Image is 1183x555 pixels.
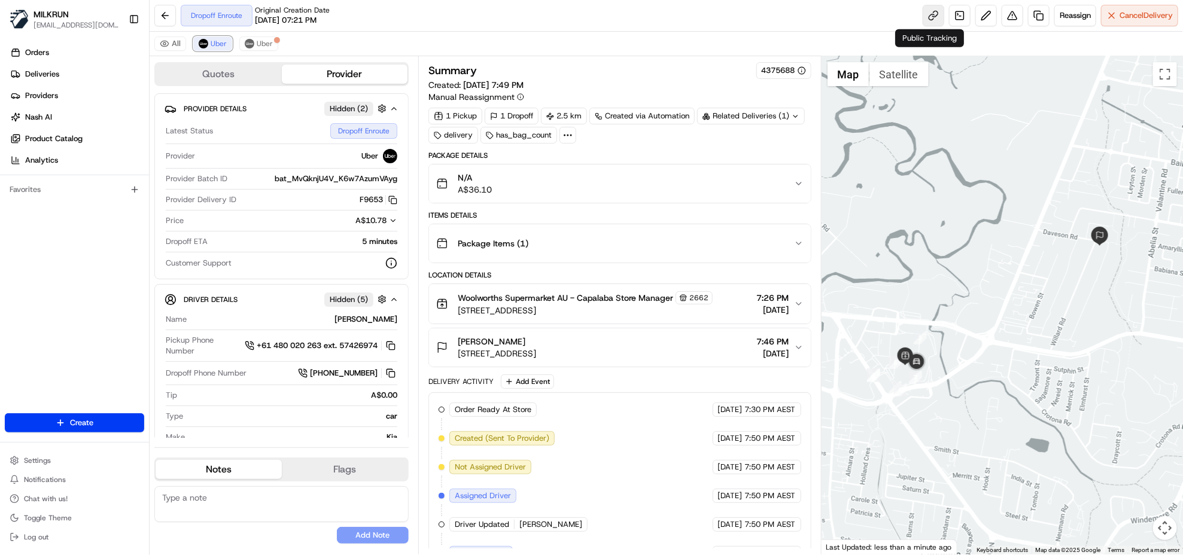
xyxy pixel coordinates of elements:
span: Product Catalog [25,133,83,144]
button: Uber [239,36,278,51]
span: Created (Sent To Provider) [455,433,549,444]
button: Quotes [156,65,282,84]
button: Toggle fullscreen view [1153,62,1177,86]
span: Name [166,314,187,325]
span: Dropoff Phone Number [166,368,247,379]
span: Provider Batch ID [166,173,227,184]
div: delivery [428,127,478,144]
button: CancelDelivery [1101,5,1178,26]
div: 5 [889,356,902,369]
a: Deliveries [5,65,149,84]
button: All [154,36,186,51]
span: A$36.10 [458,184,492,196]
span: [DATE] [718,433,743,444]
div: has_bag_count [481,127,557,144]
div: Created via Automation [589,108,695,124]
span: Log out [24,532,48,542]
button: Manual Reassignment [428,91,524,103]
span: Hidden ( 2 ) [330,103,368,114]
button: MILKRUN [34,8,69,20]
span: 7:30 PM AEST [745,404,796,415]
div: Delivery Activity [428,377,494,386]
span: Uber [361,151,378,161]
span: A$10.78 [355,215,387,225]
span: [DATE] [718,404,743,415]
span: Provider [166,151,195,161]
button: Hidden (5) [324,292,390,307]
span: 7:50 PM AEST [745,462,796,472]
span: Dropoff ETA [166,236,208,247]
a: Open this area in Google Maps (opens a new window) [825,539,864,554]
div: Kia [190,432,397,443]
a: [PHONE_NUMBER] [298,367,397,380]
img: uber-new-logo.jpeg [199,39,208,48]
div: car [188,411,397,422]
div: 7 [909,371,922,384]
span: Reassign [1060,10,1091,21]
span: Pickup Phone Number [166,335,240,356]
span: Order Ready At Store [455,404,531,415]
button: Show street map [828,62,869,86]
div: 2.5 km [541,108,587,124]
span: Uber [257,39,273,48]
div: Favorites [5,180,144,199]
img: uber-new-logo.jpeg [383,149,397,163]
button: F9653 [360,194,397,205]
button: Hidden (2) [324,101,390,116]
button: A$10.78 [292,215,397,226]
a: +61 480 020 263 ext. 57426974 [245,339,397,352]
button: Reassign [1054,5,1096,26]
div: 5 minutes [212,236,397,247]
span: Orders [25,47,49,58]
button: Driver DetailsHidden (5) [165,289,399,309]
span: Tip [166,390,177,401]
button: Provider DetailsHidden (2) [165,99,399,118]
button: 4375688 [762,65,806,76]
span: 7:50 PM AEST [745,519,796,530]
button: Chat with us! [5,490,144,507]
span: Deliveries [25,69,59,80]
img: Google [825,539,864,554]
span: [DATE] [718,462,743,472]
button: Package Items (1) [429,224,811,263]
a: Terms [1108,547,1124,553]
div: Items Details [428,211,811,220]
span: Created: [428,79,524,91]
div: Package Details [428,151,811,160]
a: Orders [5,43,149,62]
span: Price [166,215,184,226]
button: Woolworths Supermarket AU - Capalaba Store Manager2662[STREET_ADDRESS]7:26 PM[DATE] [429,284,811,324]
span: Analytics [25,155,58,166]
img: MILKRUN [10,10,29,29]
span: [PERSON_NAME] [519,519,582,530]
button: Notifications [5,471,144,488]
span: +61 480 020 263 ext. 57426974 [257,340,378,351]
h3: Summary [428,65,477,76]
a: Report a map error [1132,547,1179,553]
button: Flags [282,460,408,479]
a: Providers [5,86,149,105]
div: Public Tracking [895,29,964,47]
span: 7:46 PM [757,336,789,347]
span: [DATE] 07:21 PM [255,15,317,26]
span: Assigned Driver [455,490,511,501]
span: [EMAIL_ADDRESS][DOMAIN_NAME] [34,20,119,30]
span: [STREET_ADDRESS] [458,347,536,359]
span: [DATE] 7:49 PM [463,80,524,90]
span: Driver Updated [455,519,509,530]
span: Woolworths Supermarket AU - Capalaba Store Manager [458,292,673,304]
span: bat_MvQknjU4V_K6w7AzumVAyg [275,173,397,184]
button: Settings [5,452,144,469]
a: Product Catalog [5,129,149,148]
span: 7:50 PM AEST [745,490,796,501]
span: Create [70,417,93,428]
span: [PERSON_NAME] [458,336,525,347]
div: [PERSON_NAME] [191,314,397,325]
button: Map camera controls [1153,516,1177,540]
span: Toggle Theme [24,513,72,523]
div: 2 [889,381,902,394]
span: Cancel Delivery [1120,10,1173,21]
